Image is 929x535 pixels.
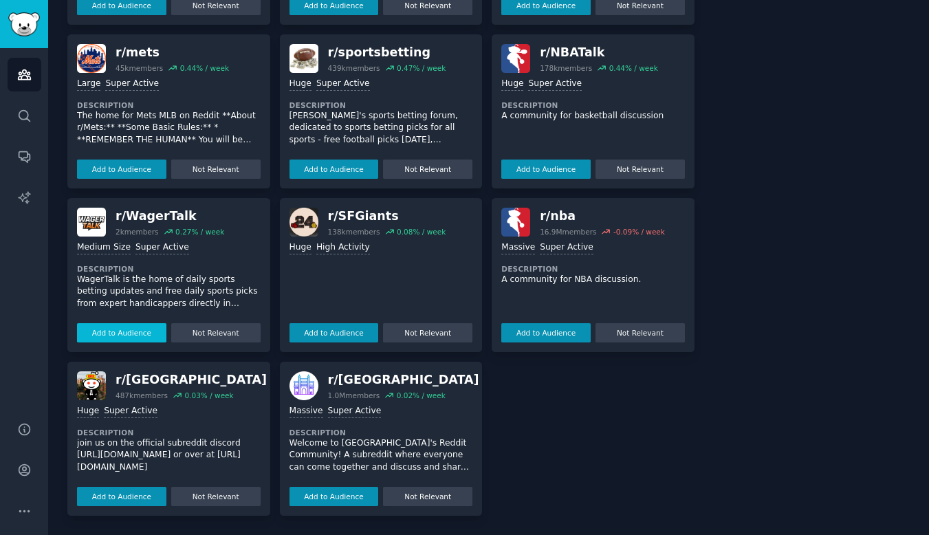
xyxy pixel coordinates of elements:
p: A community for basketball discussion [501,110,685,122]
dt: Description [77,428,261,437]
div: Massive [289,405,323,418]
img: SFGiants [289,208,318,237]
button: Not Relevant [171,487,261,506]
div: Huge [501,78,523,91]
img: sportsbetting [289,44,318,73]
div: Super Active [316,78,370,91]
div: r/ SFGiants [328,208,446,225]
dt: Description [501,264,685,274]
img: mumbai [289,371,318,400]
div: Massive [501,241,535,254]
div: r/ [GEOGRAPHIC_DATA] [328,371,479,389]
div: 178k members [540,63,592,73]
div: r/ WagerTalk [116,208,224,225]
div: Super Active [105,78,159,91]
div: Super Active [328,405,382,418]
div: 0.44 % / week [180,63,229,73]
dt: Description [289,100,473,110]
img: brisbane [77,371,106,400]
img: mets [77,44,106,73]
button: Not Relevant [171,323,261,342]
img: nba [501,208,530,237]
div: 0.27 % / week [175,227,224,237]
dt: Description [501,100,685,110]
p: The home for Mets MLB on Reddit **About r/Mets:** **Some Basic Rules:** * **REMEMBER THE HUMAN** ... [77,110,261,146]
button: Add to Audience [501,323,591,342]
dt: Description [77,264,261,274]
button: Add to Audience [289,487,379,506]
div: 1.0M members [328,391,380,400]
p: Welcome to [GEOGRAPHIC_DATA]'s Reddit Community! A subreddit where everyone can come together and... [289,437,473,474]
div: r/ NBATalk [540,44,658,61]
div: r/ [GEOGRAPHIC_DATA] [116,371,267,389]
div: 0.03 % / week [184,391,233,400]
button: Add to Audience [501,160,591,179]
div: 2k members [116,227,159,237]
div: Huge [289,78,312,91]
p: join us on the official subreddit discord [URL][DOMAIN_NAME] or over at [URL][DOMAIN_NAME] [77,437,261,474]
img: NBATalk [501,44,530,73]
div: -0.09 % / week [613,227,665,237]
div: 0.44 % / week [609,63,658,73]
div: 439k members [328,63,380,73]
button: Add to Audience [289,160,379,179]
button: Not Relevant [383,323,472,342]
div: 16.9M members [540,227,596,237]
div: Huge [289,241,312,254]
button: Not Relevant [383,487,472,506]
div: 487k members [116,391,168,400]
div: 45k members [116,63,163,73]
button: Not Relevant [595,160,685,179]
div: 0.02 % / week [397,391,446,400]
div: 138k members [328,227,380,237]
div: Large [77,78,100,91]
div: Super Active [104,405,157,418]
p: WagerTalk is the home of daily sports betting updates and free daily sports picks from expert han... [77,274,261,310]
p: A community for NBA discussion. [501,274,685,286]
div: High Activity [316,241,370,254]
div: Super Active [540,241,593,254]
button: Not Relevant [383,160,472,179]
button: Add to Audience [77,487,166,506]
button: Not Relevant [171,160,261,179]
dt: Description [289,428,473,437]
div: Medium Size [77,241,131,254]
div: r/ nba [540,208,665,225]
div: r/ mets [116,44,229,61]
div: Super Active [135,241,189,254]
img: WagerTalk [77,208,106,237]
button: Add to Audience [77,160,166,179]
div: 0.47 % / week [397,63,446,73]
p: [PERSON_NAME]'s sports betting forum, dedicated to sports betting picks for all sports - free foo... [289,110,473,146]
div: Super Active [528,78,582,91]
img: GummySearch logo [8,12,40,36]
button: Add to Audience [77,323,166,342]
dt: Description [77,100,261,110]
button: Add to Audience [289,323,379,342]
div: 0.08 % / week [397,227,446,237]
button: Not Relevant [595,323,685,342]
div: Huge [77,405,99,418]
div: r/ sportsbetting [328,44,446,61]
